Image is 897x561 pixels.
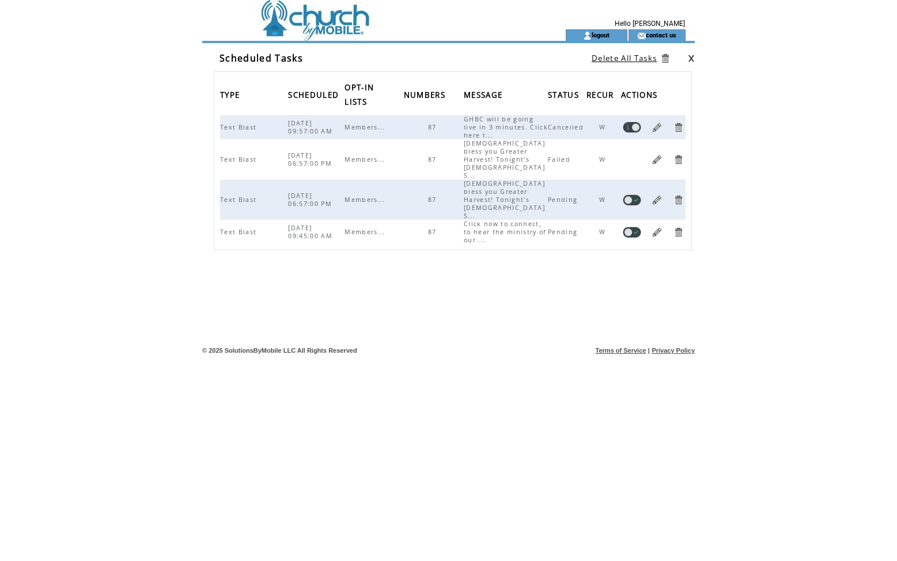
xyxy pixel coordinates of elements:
[548,123,586,131] span: Cancelled
[345,196,388,204] span: Members...
[220,196,259,204] span: Text Blast
[220,228,259,236] span: Text Blast
[592,31,610,39] a: logout
[673,122,684,133] a: Delete Task
[428,123,440,131] span: 87
[288,87,342,106] span: SCHEDULED
[345,79,374,113] span: OPT-IN LISTS
[623,194,641,205] a: Disable task
[673,227,684,238] a: Delete Task
[586,87,617,106] span: RECUR
[615,20,685,28] span: Hello [PERSON_NAME]
[464,180,545,220] span: [DEMOGRAPHIC_DATA] bless you Greater Harvest! Tonight's [DEMOGRAPHIC_DATA] S...
[345,83,374,105] a: OPT-IN LISTS
[548,196,580,204] span: Pending
[288,192,335,208] span: [DATE] 06:57:00 PM
[599,155,608,163] span: W
[219,52,303,64] span: Scheduled Tasks
[646,31,676,39] a: contact us
[288,91,342,98] a: SCHEDULED
[464,139,545,180] span: [DEMOGRAPHIC_DATA] bless you Greater Harvest! Tonight's [DEMOGRAPHIC_DATA] S...
[288,151,335,167] span: [DATE] 06:57:00 PM
[652,347,695,354] a: Privacy Policy
[652,227,663,238] a: Edit Task
[592,53,657,63] a: Delete All Tasks
[586,91,617,98] a: RECUR
[464,115,548,139] span: GHBC will be going live in 3 minutes. Click here t...
[652,154,663,165] a: Edit Task
[673,154,684,165] a: Delete Task
[220,155,259,163] span: Text Blast
[404,91,448,98] a: NUMBERS
[596,347,646,354] a: Terms of Service
[621,87,660,106] span: ACTIONS
[220,87,243,106] span: TYPE
[652,122,663,133] a: Edit Task
[652,194,663,205] a: Edit Task
[404,87,448,106] span: NUMBERS
[428,196,440,204] span: 87
[202,347,357,354] span: © 2025 SolutionsByMobile LLC All Rights Reserved
[464,87,505,106] span: MESSAGE
[288,224,335,240] span: [DATE] 09:45:00 AM
[288,119,335,135] span: [DATE] 09:57:00 AM
[428,155,440,163] span: 87
[345,155,388,163] span: Members...
[637,31,646,40] img: contact_us_icon.gif
[548,91,582,98] a: STATUS
[345,123,388,131] span: Members...
[673,194,684,205] a: Delete Task
[623,227,641,238] a: Disable task
[548,155,573,163] span: Failed
[599,123,608,131] span: W
[648,347,650,354] span: |
[583,31,592,40] img: account_icon.gif
[548,87,582,106] span: STATUS
[548,228,580,236] span: Pending
[345,228,388,236] span: Members...
[623,122,641,133] a: Enable task
[464,91,505,98] a: MESSAGE
[428,228,440,236] span: 87
[220,123,259,131] span: Text Blast
[464,220,547,244] span: Click now to connect, to hear the ministry of our ...
[599,228,608,236] span: W
[220,91,243,98] a: TYPE
[599,196,608,204] span: W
